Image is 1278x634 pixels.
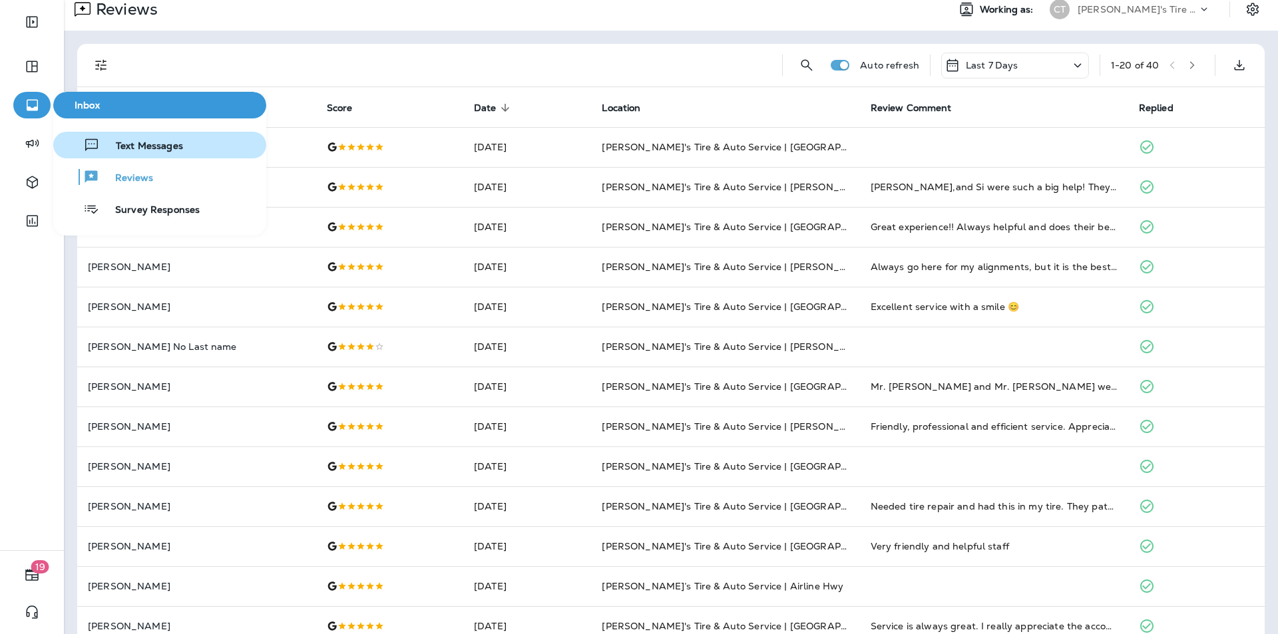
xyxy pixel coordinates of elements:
p: [PERSON_NAME] [88,381,306,392]
span: Date [474,102,497,114]
p: [PERSON_NAME] [88,501,306,512]
p: [PERSON_NAME] [88,541,306,552]
span: Inbox [59,100,261,111]
p: [PERSON_NAME] [88,261,306,272]
td: [DATE] [463,446,591,486]
td: [DATE] [463,486,591,526]
p: [PERSON_NAME] [88,301,306,312]
button: Expand Sidebar [13,9,51,35]
button: Search Reviews [793,52,820,79]
p: [PERSON_NAME]'s Tire & Auto [1078,4,1197,15]
span: Review Comment [871,102,952,114]
p: [PERSON_NAME] [88,621,306,631]
td: [DATE] [463,367,591,406]
span: [PERSON_NAME]'s Tire & Auto Service | [GEOGRAPHIC_DATA][PERSON_NAME] [602,141,976,153]
span: Text Messages [100,140,183,153]
td: [DATE] [463,287,591,327]
p: Last 7 Days [966,60,1018,71]
button: Text Messages [53,132,266,158]
button: Inbox [53,92,266,118]
span: [PERSON_NAME]'s Tire & Auto Service | [PERSON_NAME][GEOGRAPHIC_DATA] [602,181,976,193]
td: [DATE] [463,247,591,287]
span: 19 [31,560,49,573]
td: [DATE] [463,167,591,207]
td: [DATE] [463,327,591,367]
div: Service is always great. I really appreciate the accommodating attitude and personal support. Som... [871,619,1118,633]
p: [PERSON_NAME] [88,461,306,472]
td: [DATE] [463,127,591,167]
button: Filters [88,52,114,79]
p: [PERSON_NAME] [88,581,306,591]
span: Location [602,102,640,114]
td: [DATE] [463,207,591,247]
p: [PERSON_NAME] No Last name [88,341,306,352]
span: Reviews [99,172,153,185]
div: Jimbo,and Si were such a big help! They were knowledgeable,friendly and thorough,and the mechanic... [871,180,1118,194]
span: [PERSON_NAME]'s Tire & Auto Service | [GEOGRAPHIC_DATA] [602,460,893,472]
button: Export as CSV [1226,52,1253,79]
span: [PERSON_NAME]’s Tire & Auto Service | Airline Hwy [602,580,843,592]
button: Survey Responses [53,196,266,222]
span: [PERSON_NAME]'s Tire & Auto Service | [PERSON_NAME] [602,420,872,432]
td: [DATE] [463,566,591,606]
p: Auto refresh [860,60,919,71]
div: Needed tire repair and had this in my tire. They patched both spots in my 1 tire. Appreciate it v... [871,500,1118,513]
div: Great experience!! Always helpful and does their best to accommodate your schedule! [871,220,1118,234]
span: [PERSON_NAME]'s Tire & Auto Service | [GEOGRAPHIC_DATA] [602,301,893,313]
td: [DATE] [463,526,591,566]
span: [PERSON_NAME]'s Tire & Auto Service | [PERSON_NAME][GEOGRAPHIC_DATA] [602,261,976,273]
span: [PERSON_NAME]'s Tire & Auto Service | [PERSON_NAME] [602,341,872,353]
div: Mr. Chris and Mr. Geoffrey were exceptionally and extremely professional, friendly and engaging t... [871,380,1118,393]
button: Reviews [53,164,266,190]
div: 1 - 20 of 40 [1111,60,1159,71]
div: Always go here for my alignments, but it is the best shop all around. Haven’t found anyone else I... [871,260,1118,273]
span: [PERSON_NAME]'s Tire & Auto Service | [GEOGRAPHIC_DATA] [602,221,893,233]
div: Friendly, professional and efficient service. Appreciated the can do attitude [871,420,1118,433]
span: [PERSON_NAME]'s Tire & Auto Service | [GEOGRAPHIC_DATA][PERSON_NAME] [602,620,976,632]
span: Replied [1139,102,1173,114]
span: [PERSON_NAME]'s Tire & Auto Service | [GEOGRAPHIC_DATA] [602,381,893,393]
div: Excellent service with a smile 😊 [871,300,1118,313]
span: Working as: [980,4,1036,15]
span: [PERSON_NAME]'s Tire & Auto Service | [GEOGRAPHIC_DATA] [602,540,893,552]
p: [PERSON_NAME] [88,421,306,432]
span: [PERSON_NAME]'s Tire & Auto Service | [GEOGRAPHIC_DATA][PERSON_NAME] [602,500,976,512]
span: Score [327,102,353,114]
div: Very friendly and helpful staff [871,540,1118,553]
td: [DATE] [463,406,591,446]
span: Survey Responses [99,204,200,217]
